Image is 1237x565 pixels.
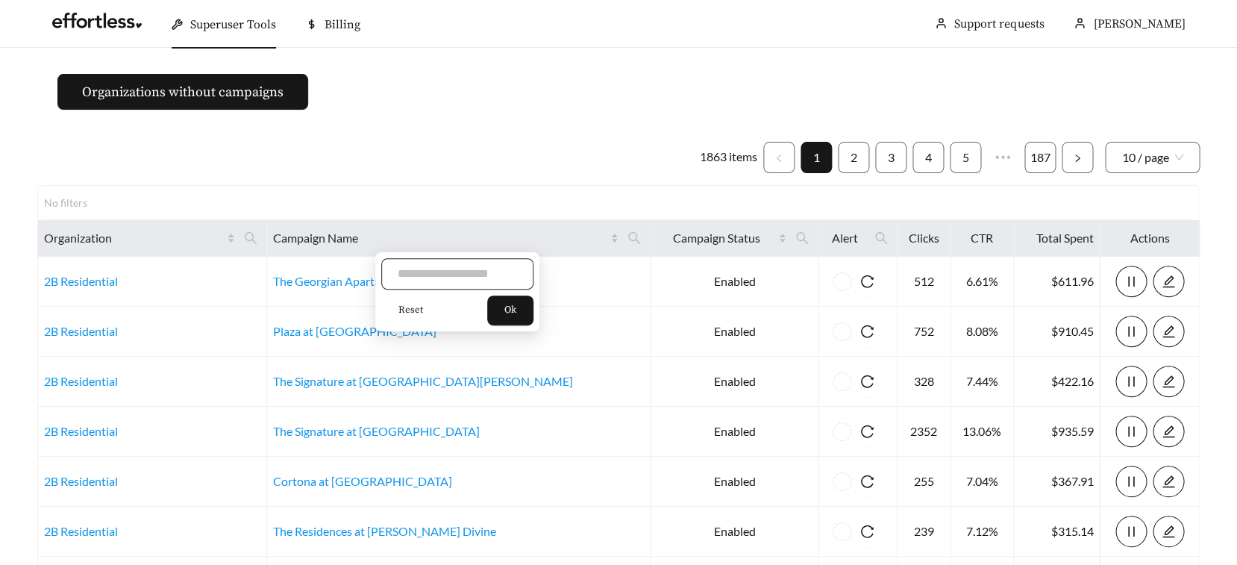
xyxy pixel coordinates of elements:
span: search [868,226,894,250]
td: 512 [898,257,951,307]
span: search [789,226,815,250]
a: Cortona at [GEOGRAPHIC_DATA] [273,474,452,488]
span: pause [1116,325,1146,338]
span: Reset [398,303,423,318]
a: 1 [801,143,831,172]
td: $611.96 [1014,257,1100,307]
td: Enabled [651,407,818,457]
td: Enabled [651,307,818,357]
span: pause [1116,275,1146,288]
span: reload [851,475,883,488]
a: The Residences at [PERSON_NAME] Divine [273,524,496,538]
button: edit [1153,416,1184,447]
td: 255 [898,457,951,507]
a: 2 [839,143,868,172]
button: reload [851,266,883,297]
button: pause [1115,366,1147,397]
a: 2B Residential [44,474,118,488]
button: pause [1115,516,1147,547]
a: 2B Residential [44,274,118,288]
td: 7.44% [951,357,1014,407]
li: 2 [838,142,869,173]
li: Previous Page [763,142,795,173]
button: reload [851,416,883,447]
button: reload [851,316,883,347]
button: reload [851,366,883,397]
li: 1 [801,142,832,173]
th: Actions [1100,220,1200,257]
th: CTR [951,220,1014,257]
th: Clicks [898,220,951,257]
button: pause [1115,266,1147,297]
td: $935.59 [1014,407,1100,457]
span: 10 / page [1121,143,1183,172]
span: search [795,231,809,245]
span: pause [1116,425,1146,438]
span: edit [1153,525,1183,538]
li: Next 5 Pages [987,142,1018,173]
a: The Georgian Apartments [273,274,407,288]
div: No filters [44,195,104,210]
span: Ok [504,303,516,318]
span: reload [851,525,883,538]
a: Support requests [954,16,1044,31]
button: left [763,142,795,173]
span: edit [1153,425,1183,438]
a: Plaza at [GEOGRAPHIC_DATA] [273,324,436,338]
span: search [621,226,647,250]
td: $315.14 [1014,507,1100,557]
a: 2B Residential [44,424,118,438]
td: Enabled [651,457,818,507]
button: reload [851,466,883,497]
button: edit [1153,366,1184,397]
a: edit [1153,524,1184,538]
a: 2B Residential [44,324,118,338]
td: 8.08% [951,307,1014,357]
span: search [244,231,257,245]
span: edit [1153,275,1183,288]
td: Enabled [651,257,818,307]
td: 752 [898,307,951,357]
td: 239 [898,507,951,557]
td: Enabled [651,357,818,407]
span: edit [1153,475,1183,488]
button: edit [1153,266,1184,297]
span: edit [1153,325,1183,338]
a: edit [1153,474,1184,488]
button: Ok [487,296,533,325]
td: 6.61% [951,257,1014,307]
li: 5 [950,142,981,173]
span: reload [851,425,883,438]
span: Campaign Name [273,229,607,247]
td: $422.16 [1014,357,1100,407]
span: right [1073,154,1082,163]
a: edit [1153,274,1184,288]
span: pause [1116,475,1146,488]
td: 7.12% [951,507,1014,557]
td: $910.45 [1014,307,1100,357]
span: pause [1116,375,1146,388]
a: edit [1153,424,1184,438]
span: reload [851,325,883,338]
td: $367.91 [1014,457,1100,507]
th: Total Spent [1014,220,1100,257]
span: search [238,226,263,250]
a: 4 [913,143,943,172]
td: 2352 [898,407,951,457]
a: edit [1153,324,1184,338]
span: Superuser Tools [190,17,276,32]
span: Organization [44,229,224,247]
span: Alert [824,229,865,247]
td: Enabled [651,507,818,557]
button: right [1062,142,1093,173]
td: 7.04% [951,457,1014,507]
button: Reset [381,296,440,325]
a: 2B Residential [44,374,118,388]
button: pause [1115,416,1147,447]
span: reload [851,275,883,288]
span: search [874,231,888,245]
a: The Signature at [GEOGRAPHIC_DATA] [273,424,480,438]
button: edit [1153,316,1184,347]
span: search [627,231,641,245]
button: edit [1153,516,1184,547]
